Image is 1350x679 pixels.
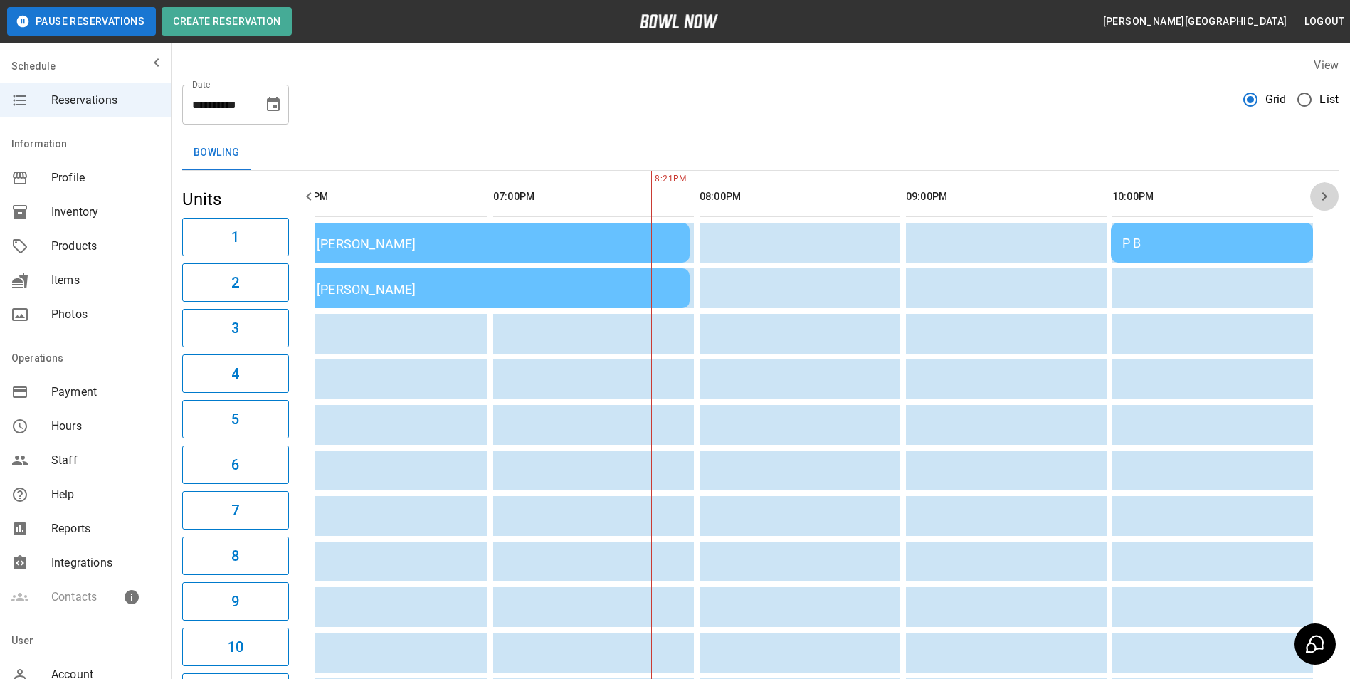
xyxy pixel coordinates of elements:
[51,204,159,221] span: Inventory
[51,520,159,537] span: Reports
[231,317,239,339] h6: 3
[1299,9,1350,35] button: Logout
[182,491,289,530] button: 7
[51,238,159,255] span: Products
[231,362,239,385] h6: 4
[162,7,292,36] button: Create Reservation
[231,408,239,431] h6: 5
[182,446,289,484] button: 6
[51,92,159,109] span: Reservations
[1122,236,1302,251] div: P B
[493,177,694,217] th: 07:00PM
[1112,177,1313,217] th: 10:00PM
[1097,9,1293,35] button: [PERSON_NAME][GEOGRAPHIC_DATA]
[51,169,159,186] span: Profile
[51,486,159,503] span: Help
[182,188,289,211] h5: Units
[651,172,655,186] span: 8:21PM
[231,499,239,522] h6: 7
[51,384,159,401] span: Payment
[51,452,159,469] span: Staff
[51,306,159,323] span: Photos
[182,354,289,393] button: 4
[7,7,156,36] button: Pause Reservations
[259,90,288,119] button: Choose date, selected date is Oct 4, 2025
[231,226,239,248] h6: 1
[700,177,900,217] th: 08:00PM
[231,271,239,294] h6: 2
[51,272,159,289] span: Items
[1265,91,1287,108] span: Grid
[906,177,1107,217] th: 09:00PM
[182,136,251,170] button: Bowling
[51,418,159,435] span: Hours
[182,537,289,575] button: 8
[1319,91,1339,108] span: List
[182,400,289,438] button: 5
[231,544,239,567] h6: 8
[228,636,243,658] h6: 10
[291,280,678,297] div: [PERSON_NAME]
[182,309,289,347] button: 3
[182,582,289,621] button: 9
[182,628,289,666] button: 10
[182,263,289,302] button: 2
[182,218,289,256] button: 1
[51,554,159,572] span: Integrations
[182,136,1339,170] div: inventory tabs
[231,453,239,476] h6: 6
[291,234,678,251] div: [PERSON_NAME]
[640,14,718,28] img: logo
[231,590,239,613] h6: 9
[1314,58,1339,72] label: View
